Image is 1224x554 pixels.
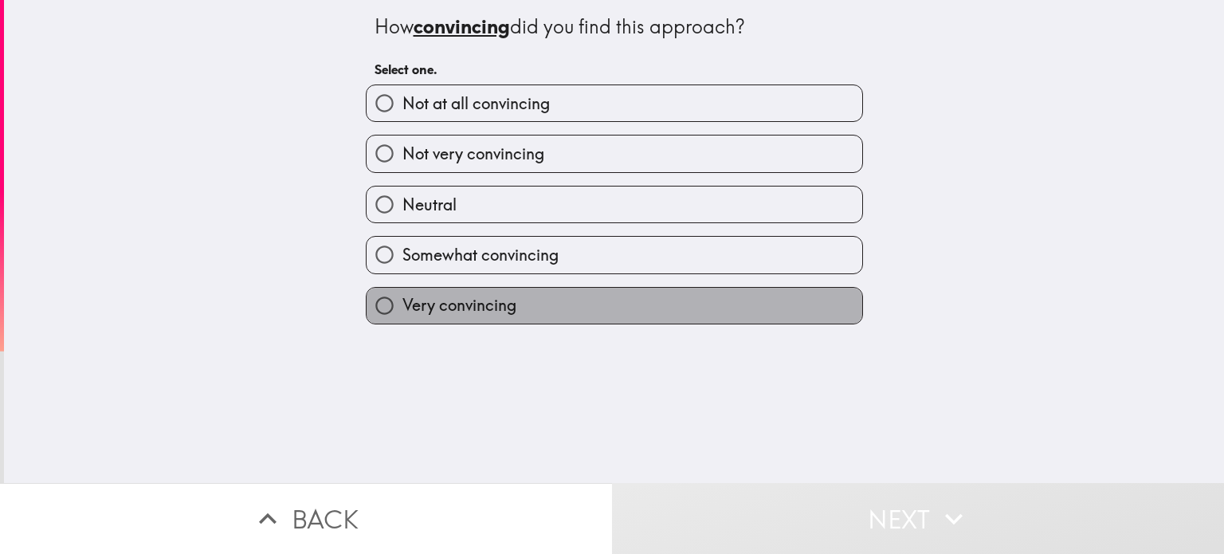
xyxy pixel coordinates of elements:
[367,85,862,121] button: Not at all convincing
[375,14,854,41] div: How did you find this approach?
[402,194,457,216] span: Neutral
[367,237,862,273] button: Somewhat convincing
[367,288,862,324] button: Very convincing
[375,61,854,78] h6: Select one.
[402,92,550,115] span: Not at all convincing
[367,136,862,171] button: Not very convincing
[402,244,559,266] span: Somewhat convincing
[367,187,862,222] button: Neutral
[402,143,544,165] span: Not very convincing
[612,483,1224,554] button: Next
[414,14,510,38] u: convincing
[402,294,516,316] span: Very convincing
